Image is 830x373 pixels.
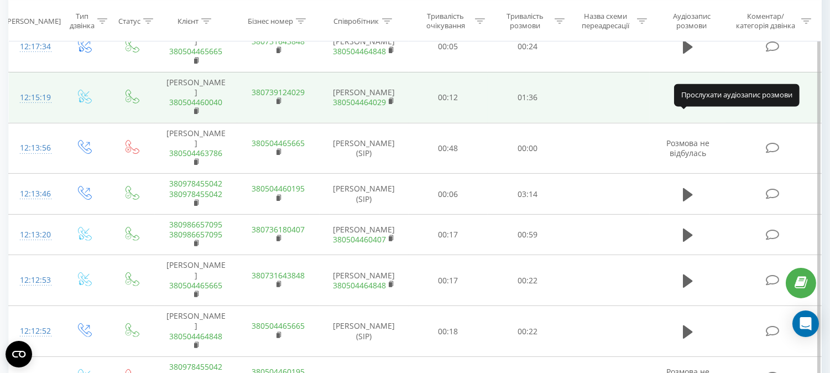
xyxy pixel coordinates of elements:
a: 380504460407 [333,234,386,245]
td: [PERSON_NAME] [155,72,237,123]
td: 00:12 [409,72,488,123]
div: Тривалість очікування [419,12,473,30]
div: 12:15:19 [20,87,48,108]
td: [PERSON_NAME] [155,306,237,357]
td: [PERSON_NAME] [320,22,409,72]
a: 380504464848 [333,280,386,291]
div: Назва схеми переадресації [577,12,634,30]
div: Тип дзвінка [69,12,95,30]
a: 380978455042 [169,178,222,189]
td: 01:36 [488,72,567,123]
a: 380978455042 [169,361,222,372]
button: Open CMP widget [6,341,32,367]
div: Коментар/категорія дзвінка [734,12,798,30]
div: 12:17:34 [20,36,48,58]
td: 00:48 [409,123,488,174]
span: Розмова не відбулась [666,138,709,158]
a: 380504465665 [169,46,222,56]
td: 00:18 [409,306,488,357]
td: [PERSON_NAME] (SIP) [320,306,409,357]
td: 00:22 [488,255,567,306]
a: 380739124029 [252,87,305,97]
td: 00:17 [409,214,488,255]
td: [PERSON_NAME] (SIP) [320,174,409,215]
td: [PERSON_NAME] [320,255,409,306]
div: Статус [118,16,140,25]
td: [PERSON_NAME] [155,22,237,72]
div: 12:13:46 [20,183,48,205]
div: 12:13:56 [20,137,48,159]
div: 12:12:52 [20,320,48,342]
a: 380504465665 [252,320,305,331]
a: 380986657095 [169,219,222,230]
div: Аудіозапис розмови [660,12,723,30]
td: 00:06 [409,174,488,215]
a: 380504464848 [333,46,386,56]
td: [PERSON_NAME] [155,123,237,174]
div: Співробітник [334,16,379,25]
div: Тривалість розмови [498,12,552,30]
div: 12:12:53 [20,270,48,291]
td: [PERSON_NAME] [155,255,237,306]
a: 380986657095 [169,229,222,240]
a: 380736180407 [252,224,305,235]
div: Клієнт [178,16,199,25]
a: 380504465665 [252,138,305,148]
a: 380504463786 [169,148,222,158]
a: 380978455042 [169,189,222,199]
div: Бізнес номер [248,16,293,25]
td: [PERSON_NAME] [320,72,409,123]
div: Open Intercom Messenger [792,310,819,337]
a: 380504460195 [252,183,305,194]
div: [PERSON_NAME] [5,16,61,25]
a: 380731643848 [252,270,305,281]
td: 00:00 [488,123,567,174]
td: 00:05 [409,22,488,72]
a: 380504465665 [169,280,222,291]
td: 03:14 [488,174,567,215]
a: 380504464029 [333,97,386,107]
a: 380504464848 [169,331,222,341]
td: [PERSON_NAME] [320,214,409,255]
td: 00:22 [488,306,567,357]
td: 00:59 [488,214,567,255]
div: Прослухати аудіозапис розмови [674,84,800,106]
td: [PERSON_NAME] (SIP) [320,123,409,174]
td: 00:17 [409,255,488,306]
td: 00:24 [488,22,567,72]
div: 12:13:20 [20,224,48,246]
a: 380504460040 [169,97,222,107]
